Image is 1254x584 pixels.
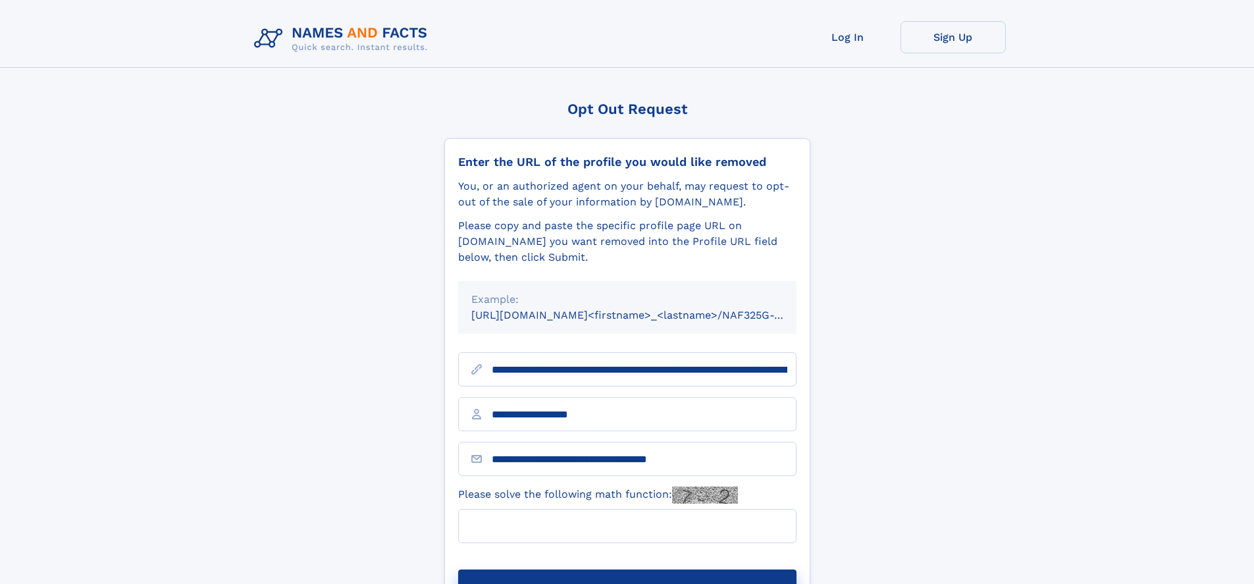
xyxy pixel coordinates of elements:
[458,487,738,504] label: Please solve the following math function:
[458,155,797,169] div: Enter the URL of the profile you would like removed
[249,21,438,57] img: Logo Names and Facts
[901,21,1006,53] a: Sign Up
[471,309,822,321] small: [URL][DOMAIN_NAME]<firstname>_<lastname>/NAF325G-xxxxxxxx
[458,178,797,210] div: You, or an authorized agent on your behalf, may request to opt-out of the sale of your informatio...
[444,101,810,117] div: Opt Out Request
[795,21,901,53] a: Log In
[458,218,797,265] div: Please copy and paste the specific profile page URL on [DOMAIN_NAME] you want removed into the Pr...
[471,292,783,307] div: Example:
